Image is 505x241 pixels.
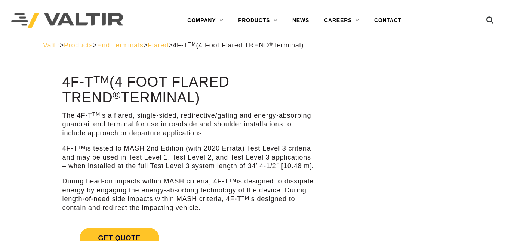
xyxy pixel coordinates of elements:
sup: TM [229,177,237,183]
a: Valtir [43,41,59,49]
p: 4F-T is tested to MASH 2nd Edition (with 2020 Errata) Test Level 3 criteria and may be used in Te... [62,144,317,170]
sup: ® [113,89,121,101]
a: CAREERS [317,13,367,28]
a: PRODUCTS [231,13,285,28]
sup: TM [93,73,110,85]
div: > > > > [43,41,462,50]
sup: TM [78,145,86,150]
sup: TM [241,195,249,201]
img: Valtir [11,13,123,28]
sup: TM [92,111,100,117]
a: CONTACT [367,13,409,28]
sup: ® [269,41,273,47]
a: Flared [148,41,169,49]
sup: TM [188,41,196,47]
a: End Terminals [97,41,144,49]
a: COMPANY [180,13,231,28]
a: NEWS [285,13,317,28]
span: 4F-T (4 Foot Flared TREND Terminal) [173,41,304,49]
a: Products [64,41,93,49]
h1: 4F-T (4 Foot Flared TREND Terminal) [62,74,317,106]
p: The 4F-T is a flared, single-sided, redirective/gating and energy-absorbing guardrail end termina... [62,111,317,138]
p: During head-on impacts within MASH criteria, 4F-T is designed to dissipate energy by engaging the... [62,177,317,212]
